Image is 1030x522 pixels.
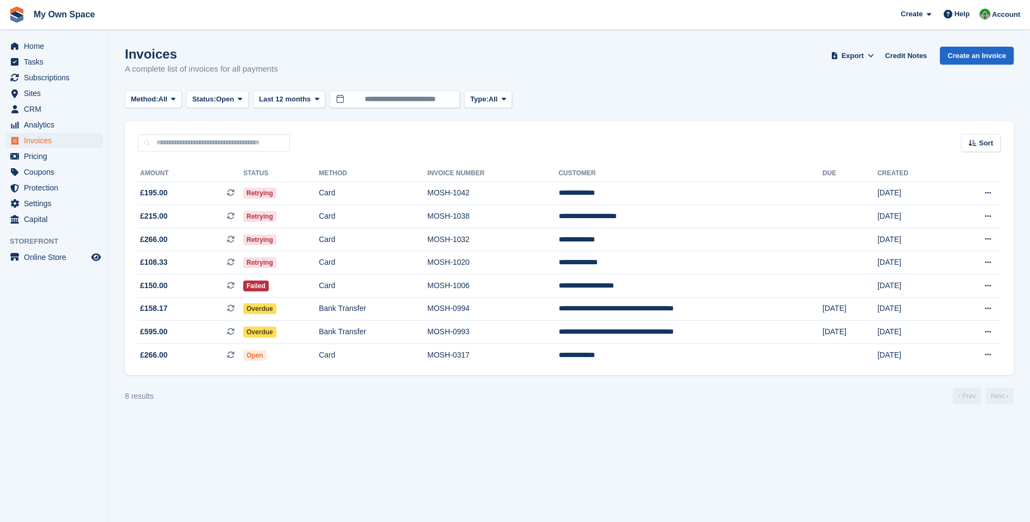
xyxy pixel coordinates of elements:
[5,250,103,265] a: menu
[243,281,269,291] span: Failed
[24,54,89,69] span: Tasks
[24,149,89,164] span: Pricing
[427,297,559,321] td: MOSH-0994
[192,94,216,105] span: Status:
[823,297,877,321] td: [DATE]
[877,343,949,366] td: [DATE]
[5,133,103,148] a: menu
[985,388,1014,404] a: Next
[877,205,949,228] td: [DATE]
[319,165,427,182] th: Method
[877,228,949,251] td: [DATE]
[125,47,278,61] h1: Invoices
[24,196,89,211] span: Settings
[5,39,103,54] a: menu
[186,91,249,109] button: Status: Open
[953,388,981,404] a: Previous
[881,47,931,65] a: Credit Notes
[125,63,278,75] p: A complete list of invoices for all payments
[823,321,877,344] td: [DATE]
[427,165,559,182] th: Invoice Number
[5,70,103,85] a: menu
[319,321,427,344] td: Bank Transfer
[319,228,427,251] td: Card
[319,343,427,366] td: Card
[140,211,168,222] span: £215.00
[427,205,559,228] td: MOSH-1038
[979,138,993,149] span: Sort
[216,94,234,105] span: Open
[470,94,489,105] span: Type:
[24,39,89,54] span: Home
[5,86,103,101] a: menu
[24,101,89,117] span: CRM
[24,212,89,227] span: Capital
[140,187,168,199] span: £195.00
[427,343,559,366] td: MOSH-0317
[951,388,1016,404] nav: Page
[10,236,108,247] span: Storefront
[980,9,990,20] img: Paula Harris
[877,165,949,182] th: Created
[464,91,512,109] button: Type: All
[5,196,103,211] a: menu
[140,349,168,361] span: £266.00
[940,47,1014,65] a: Create an Invoice
[877,251,949,275] td: [DATE]
[125,391,154,402] div: 8 results
[140,326,168,338] span: £595.00
[243,211,276,222] span: Retrying
[559,165,823,182] th: Customer
[243,188,276,199] span: Retrying
[319,297,427,321] td: Bank Transfer
[24,180,89,195] span: Protection
[243,257,276,268] span: Retrying
[9,7,25,23] img: stora-icon-8386f47178a22dfd0bd8f6a31ec36ba5ce8667c1dd55bd0f319d3a0aa187defe.svg
[901,9,922,20] span: Create
[842,50,864,61] span: Export
[877,297,949,321] td: [DATE]
[253,91,325,109] button: Last 12 months
[427,275,559,298] td: MOSH-1006
[24,86,89,101] span: Sites
[955,9,970,20] span: Help
[259,94,311,105] span: Last 12 months
[243,303,276,314] span: Overdue
[5,101,103,117] a: menu
[829,47,876,65] button: Export
[24,133,89,148] span: Invoices
[5,117,103,132] a: menu
[319,275,427,298] td: Card
[5,164,103,180] a: menu
[90,251,103,264] a: Preview store
[24,70,89,85] span: Subscriptions
[243,327,276,338] span: Overdue
[992,9,1020,20] span: Account
[427,321,559,344] td: MOSH-0993
[5,149,103,164] a: menu
[319,182,427,205] td: Card
[24,164,89,180] span: Coupons
[319,205,427,228] td: Card
[427,228,559,251] td: MOSH-1032
[159,94,168,105] span: All
[877,275,949,298] td: [DATE]
[823,165,877,182] th: Due
[140,257,168,268] span: £108.33
[5,212,103,227] a: menu
[29,5,99,23] a: My Own Space
[24,117,89,132] span: Analytics
[319,251,427,275] td: Card
[427,251,559,275] td: MOSH-1020
[125,91,182,109] button: Method: All
[5,180,103,195] a: menu
[877,321,949,344] td: [DATE]
[243,165,319,182] th: Status
[24,250,89,265] span: Online Store
[427,182,559,205] td: MOSH-1042
[140,303,168,314] span: £158.17
[243,234,276,245] span: Retrying
[131,94,159,105] span: Method:
[243,350,267,361] span: Open
[138,165,243,182] th: Amount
